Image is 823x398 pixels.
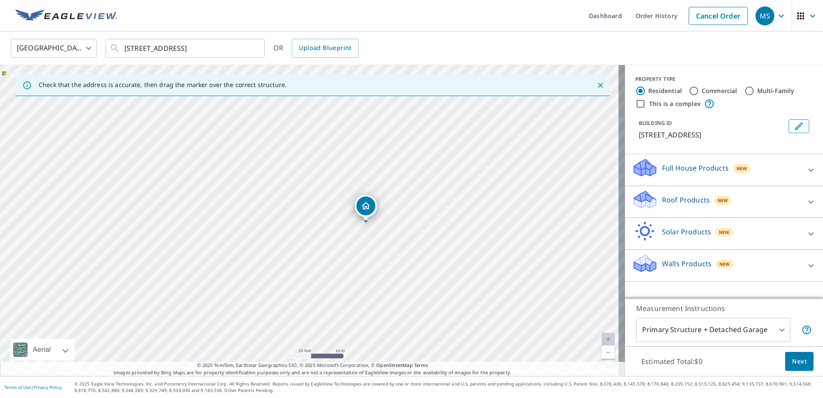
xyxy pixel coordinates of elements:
label: This is a complex [649,99,701,108]
a: Current Level 20, Zoom Out [602,346,615,359]
p: Estimated Total: $0 [634,352,709,371]
button: Close [595,80,606,91]
a: OpenStreetMap [376,362,412,368]
div: OR [273,39,359,58]
div: Aerial [10,339,74,361]
button: Next [785,352,814,371]
button: Edit building 1 [789,119,809,133]
span: New [736,165,747,172]
div: MS [755,6,774,25]
a: Cancel Order [689,7,748,25]
p: [STREET_ADDRESS] [639,130,785,140]
a: Privacy Policy [34,384,62,390]
span: Upload Blueprint [299,43,351,53]
div: Solar ProductsNew [632,221,816,246]
div: Primary Structure + Detached Garage [636,318,790,342]
label: Multi-Family [757,87,795,95]
span: Next [792,356,807,367]
label: Commercial [702,87,737,95]
p: Measurement Instructions [636,303,812,314]
p: Full House Products [662,163,729,173]
p: Roof Products [662,195,710,205]
p: BUILDING ID [639,119,672,127]
span: New [718,197,728,204]
a: Upload Blueprint [292,39,358,58]
a: Terms [414,362,428,368]
p: Walls Products [662,258,712,269]
div: PROPERTY TYPE [635,75,813,83]
div: Walls ProductsNew [632,253,816,278]
div: Full House ProductsNew [632,158,816,182]
span: © 2025 TomTom, Earthstar Geographics SIO, © 2025 Microsoft Corporation, © [197,362,428,369]
p: | [4,385,62,390]
div: [GEOGRAPHIC_DATA] [11,36,97,60]
span: New [719,229,730,236]
a: Current Level 20, Zoom In Disabled [602,333,615,346]
p: Check that the address is accurate, then drag the marker over the correct structure. [39,81,287,89]
input: Search by address or latitude-longitude [124,36,247,60]
p: © 2025 Eagle View Technologies, Inc. and Pictometry International Corp. All Rights Reserved. Repo... [74,381,819,394]
span: Your report will include the primary structure and a detached garage if one exists. [801,325,812,335]
span: New [719,261,730,267]
a: Terms of Use [4,384,31,390]
div: Roof ProductsNew [632,190,816,214]
img: EV Logo [15,9,117,22]
label: Residential [648,87,682,95]
div: Aerial [30,339,53,361]
p: Solar Products [662,227,711,237]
